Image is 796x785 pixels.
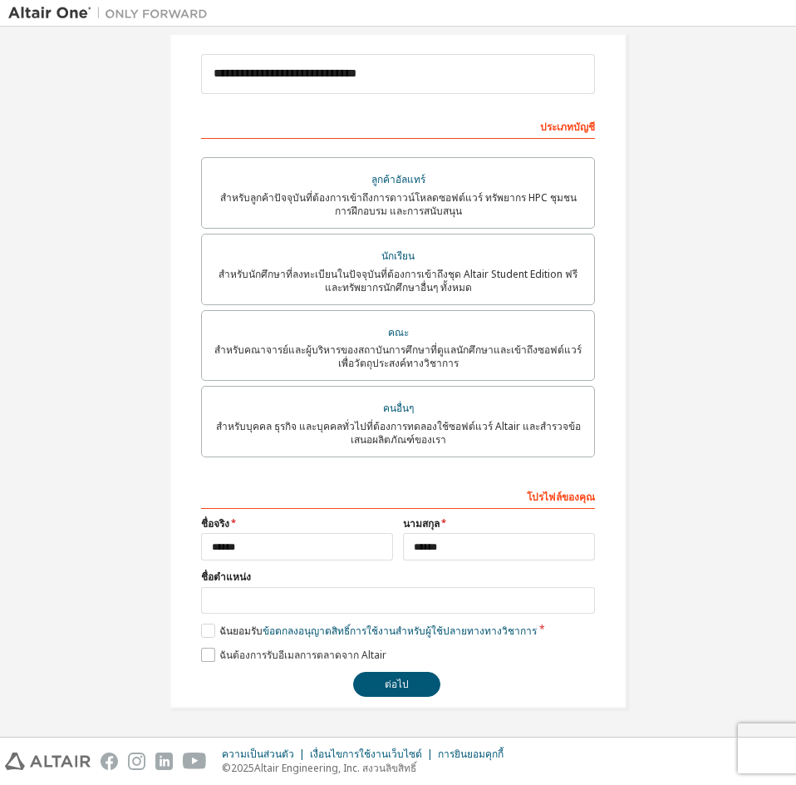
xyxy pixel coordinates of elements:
[101,753,118,770] img: facebook.svg
[201,570,251,584] font: ชื่อตำแหน่ง
[222,761,231,775] font: ©
[263,624,484,638] font: ข้อตกลงอนุญาตสิทธิ์การใช้งานสำหรับผู้ใช้ปลายทาง
[222,747,294,761] font: ความเป็นส่วนตัว
[388,325,409,339] font: คณะ
[484,624,537,638] font: ทางวิชาการ
[310,747,422,761] font: เงื่อนไขการใช้งานเว็บไซต์
[231,761,254,775] font: 2025
[381,249,415,263] font: นักเรียน
[8,5,216,22] img: อัลแตร์วัน
[128,753,145,770] img: instagram.svg
[371,172,425,186] font: ลูกค้าอัลแทร์
[219,267,577,294] font: สำหรับนักศึกษาที่ลงทะเบียนในปัจจุบันที่ต้องการเข้าถึงชุด Altair Student Edition ฟรีและทรัพยากรนัก...
[216,419,581,447] font: สำหรับบุคคล ธุรกิจ และบุคคลทั่วไปที่ต้องการทดลองใช้ซอฟต์แวร์ Altair และสำรวจข้อเสนอผลิตภัณฑ์ของเรา
[254,761,416,775] font: Altair Engineering, Inc. สงวนลิขสิทธิ์
[5,753,91,770] img: altair_logo.svg
[385,677,409,691] font: ต่อไป
[155,753,173,770] img: linkedin.svg
[214,343,582,370] font: สำหรับคณาจารย์และผู้บริหารของสถาบันการศึกษาที่ดูแลนักศึกษาและเข้าถึงซอฟต์แวร์เพื่อวัตถุประสงค์ทาง...
[219,624,263,638] font: ฉันยอมรับ
[403,516,440,531] font: นามสกุล
[353,672,440,697] button: ต่อไป
[183,753,207,770] img: youtube.svg
[219,648,386,662] font: ฉันต้องการรับอีเมลการตลาดจาก Altair
[220,190,577,218] font: สำหรับลูกค้าปัจจุบันที่ต้องการเข้าถึงการดาวน์โหลดซอฟต์แวร์ ทรัพยากร HPC ชุมชน การฝึกอบรม และการสน...
[201,516,229,531] font: ชื่อจริง
[383,401,414,415] font: คนอื่นๆ
[540,120,595,134] font: ประเภทบัญชี
[438,747,504,761] font: การยินยอมคุกกี้
[527,490,595,504] font: โปรไฟล์ของคุณ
